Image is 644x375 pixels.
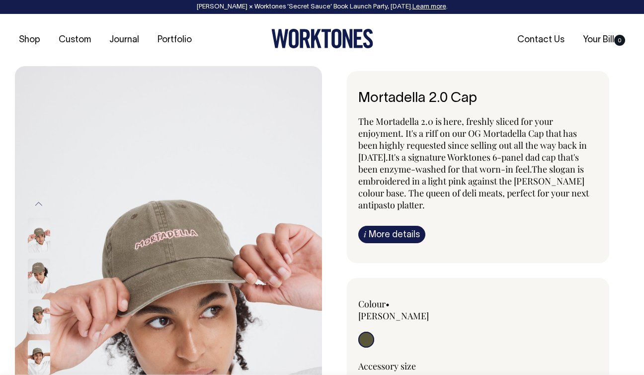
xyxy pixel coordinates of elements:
div: Colour [358,298,454,322]
span: It's a signature Worktones 6-panel dad cap that's been enzyme-washed for that worn-in feel. The s... [358,151,584,199]
div: [PERSON_NAME] × Worktones ‘Secret Sauce’ Book Launch Party, [DATE]. . [10,3,634,10]
a: Custom [55,32,95,48]
a: iMore details [358,226,425,243]
img: moss [28,340,50,375]
label: [PERSON_NAME] [358,310,429,322]
a: Learn more [412,4,446,10]
a: Portfolio [154,32,196,48]
p: The Mortadella 2.0 is here, freshly sliced for your enjoyment. It's a riff on our OG Mortadella C... [358,115,598,211]
img: moss [28,299,50,334]
a: Journal [105,32,143,48]
a: Shop [15,32,44,48]
img: moss [28,259,50,293]
a: Contact Us [513,32,568,48]
span: • [386,298,390,310]
a: Your Bill0 [579,32,629,48]
button: Previous [31,193,46,215]
div: Accessory size [358,360,598,372]
h6: Mortadella 2.0 Cap [358,91,598,106]
span: i [364,229,366,239]
span: 0 [614,35,625,46]
img: moss [28,218,50,253]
